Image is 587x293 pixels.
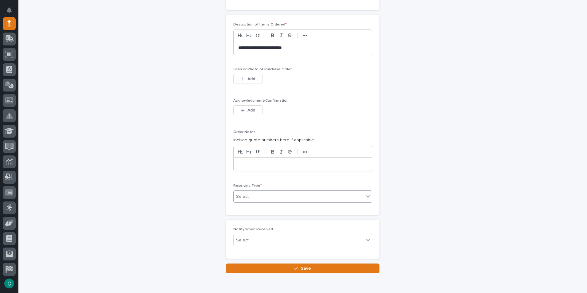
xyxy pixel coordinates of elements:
[233,68,292,71] span: Scan or Photo of Purchase Order
[236,193,251,200] div: Select...
[233,105,263,115] button: Add
[247,76,255,82] span: Add
[247,107,255,113] span: Add
[233,184,262,188] span: Receiving Type
[233,23,287,26] span: Description of Items Ordered
[226,264,379,273] button: Save
[233,130,255,134] span: Order Notes
[3,4,16,17] button: Notifications
[233,99,289,103] span: Acknowledgment/Confirmation
[301,32,309,39] button: •••
[233,228,273,231] span: Notify When Received
[233,137,372,143] p: include quote numbers here if applicable
[8,7,16,17] div: Notifications
[3,277,16,290] button: users-avatar
[301,148,309,155] button: •••
[236,237,251,244] div: Select...
[301,266,311,271] span: Save
[303,150,307,154] strong: •••
[233,74,263,84] button: Add
[303,33,307,38] strong: •••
